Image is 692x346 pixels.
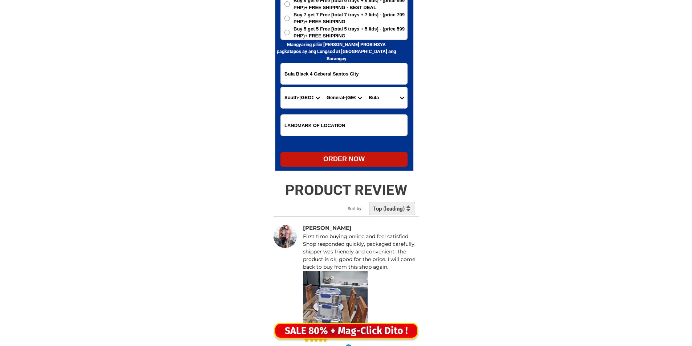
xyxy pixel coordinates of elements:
[323,87,365,108] select: Select district
[280,154,408,164] div: ORDER NOW
[303,225,393,231] p: [PERSON_NAME]
[365,87,407,108] select: Select commune
[281,115,407,136] input: Input LANDMARKOFLOCATION
[281,63,407,84] input: Input address
[275,323,417,338] div: SALE 80% + Mag-Click Dito !
[284,16,290,21] input: Buy 7 get 7 Free [total 7 trays + 7 lids] - (price 799 PHP)+ FREE SHIPPING
[294,11,407,25] span: Buy 7 get 7 Free [total 7 trays + 7 lids] - (price 799 PHP)+ FREE SHIPPING
[294,25,407,40] span: Buy 5 get 5 Free [total 5 trays + 5 lids] - (price 599 PHP)+ FREE SHIPPING
[270,182,422,199] h2: PRODUCT REVIEW
[284,30,290,35] input: Buy 5 get 5 Free [total 5 trays + 5 lids] - (price 599 PHP)+ FREE SHIPPING
[348,205,381,212] h2: Sort by:
[281,87,323,108] select: Select province
[303,233,418,271] p: First time buying online and feel satisfied. Shop responded quickly, packaged carefully, shipper ...
[284,1,290,7] input: Buy 9 get 9 Free [total 9 trays + 9 lids] - (price 999 PHP)+ FREE SHIPPING - BEST DEAL
[275,41,398,62] h6: Mangyaring piliin [PERSON_NAME] PROBINSYA pagkatapos ay ang Lungsod at [GEOGRAPHIC_DATA] ang Bara...
[373,205,407,212] h2: Top (leading)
